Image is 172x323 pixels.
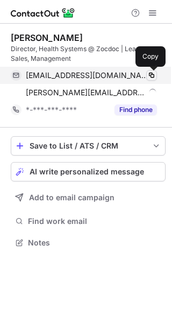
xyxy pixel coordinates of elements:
[26,71,149,80] span: [EMAIL_ADDRESS][DOMAIN_NAME]
[11,44,166,64] div: Director, Health Systems @ Zocdoc | Leadership, Sales, Management
[11,188,166,207] button: Add to email campaign
[30,142,147,150] div: Save to List / ATS / CRM
[28,216,161,226] span: Find work email
[11,235,166,250] button: Notes
[30,167,144,176] span: AI write personalized message
[11,6,75,19] img: ContactOut v5.3.10
[11,32,83,43] div: [PERSON_NAME]
[11,162,166,181] button: AI write personalized message
[29,193,114,202] span: Add to email campaign
[28,238,161,248] span: Notes
[11,136,166,156] button: save-profile-one-click
[114,104,157,115] button: Reveal Button
[26,88,145,97] span: [PERSON_NAME][EMAIL_ADDRESS][DOMAIN_NAME]
[11,214,166,229] button: Find work email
